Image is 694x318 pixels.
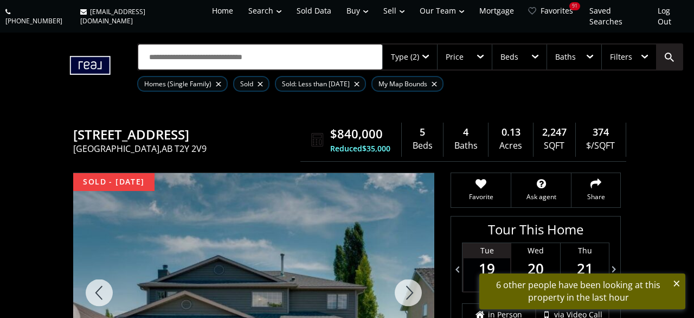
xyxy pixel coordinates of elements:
[137,76,228,92] div: Homes (Single Family)
[457,192,505,201] span: Favorite
[449,125,483,139] div: 4
[11,46,115,89] img: Logo
[500,53,518,61] div: Beds
[462,222,609,243] h3: Tour This Home
[511,243,560,258] div: Wed
[561,243,609,258] div: Thu
[610,53,632,61] div: Filters
[464,243,510,258] div: Tue
[446,53,464,61] div: Price
[542,125,567,139] span: 2,247
[581,125,620,139] div: 374
[449,138,483,154] div: Baths
[362,143,390,154] span: $35,000
[73,173,155,191] div: sold - [DATE]
[80,7,145,26] span: [EMAIL_ADDRESS][DOMAIN_NAME]
[581,138,620,154] div: $/SQFT
[407,125,438,139] div: 5
[330,125,383,142] span: $840,000
[371,76,444,92] div: My Map Bounds
[485,279,672,304] div: 6 other people have been looking at this property in the last hour
[73,144,306,153] span: [GEOGRAPHIC_DATA] , AB T2Y 2V9
[407,138,438,154] div: Beds
[494,125,527,139] div: 0.13
[275,76,366,92] div: Sold: Less than [DATE]
[577,192,615,201] span: Share
[494,138,527,154] div: Acres
[73,128,306,144] span: 34 Evergreen Terrace SW
[391,53,419,61] div: Type (2)
[233,76,269,92] div: Sold
[555,53,576,61] div: Baths
[569,2,580,10] div: 91
[464,261,510,276] span: 19
[5,16,62,26] span: [PHONE_NUMBER]
[561,261,609,276] span: 21
[330,143,390,154] div: Reduced
[511,261,560,276] span: 20
[539,138,570,154] div: SQFT
[668,274,685,293] button: ×
[75,2,202,31] a: [EMAIL_ADDRESS][DOMAIN_NAME]
[517,192,566,201] span: Ask agent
